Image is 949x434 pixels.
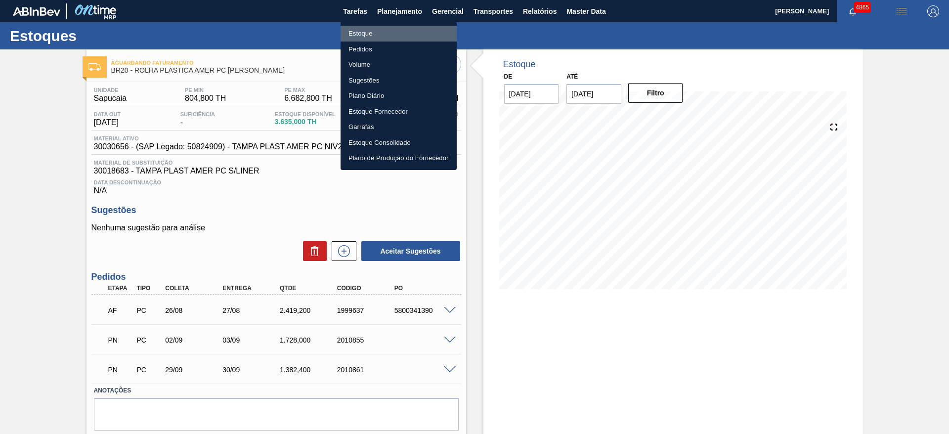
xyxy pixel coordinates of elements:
[341,26,457,42] a: Estoque
[341,104,457,120] a: Estoque Fornecedor
[341,42,457,57] a: Pedidos
[341,57,457,73] a: Volume
[341,135,457,151] a: Estoque Consolidado
[341,119,457,135] a: Garrafas
[341,150,457,166] a: Plano de Produção do Fornecedor
[341,73,457,88] a: Sugestões
[341,88,457,104] a: Plano Diário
